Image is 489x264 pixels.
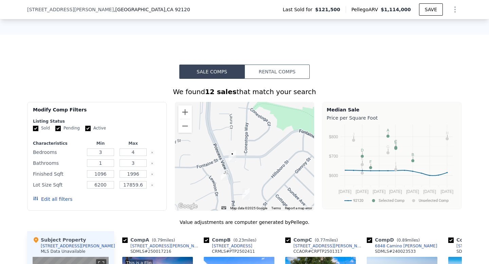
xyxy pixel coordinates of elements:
[204,243,252,249] a: [STREET_ADDRESS]
[395,161,396,165] text: I
[285,206,312,210] a: Report a map error
[395,140,397,144] text: E
[177,202,199,211] img: Google
[379,198,404,203] text: Selected Comp
[33,106,161,119] div: Modify Comp Filters
[179,65,244,79] button: Sale Comps
[327,123,457,208] svg: A chart.
[221,169,228,181] div: 7116 Princess View Dr
[212,249,255,254] div: CRMLS # PTP2502411
[394,238,422,243] span: ( miles)
[329,173,338,178] text: $600
[27,87,462,96] div: We found that match your search
[285,236,341,243] div: Comp C
[412,153,414,157] text: B
[312,238,341,243] span: ( miles)
[130,243,201,249] div: [STREET_ADDRESS][PERSON_NAME]
[33,169,83,179] div: Finished Sqft
[33,158,83,168] div: Bathrooms
[389,189,402,194] text: [DATE]
[41,243,115,249] div: [STREET_ADDRESS][PERSON_NAME]
[177,202,199,211] a: Open this area in Google Maps (opens a new window)
[329,135,338,139] text: $800
[33,236,86,243] div: Subject Property
[353,198,363,203] text: 92120
[118,141,148,146] div: Max
[406,189,419,194] text: [DATE]
[327,113,457,123] div: Price per Square Foot
[151,184,153,187] button: Clear
[33,125,50,131] label: Sold
[204,236,259,243] div: Comp B
[85,126,91,131] input: Active
[212,243,252,249] div: [STREET_ADDRESS]
[448,3,462,16] button: Show Options
[86,141,115,146] div: Min
[151,162,153,165] button: Clear
[315,6,340,13] span: $121,500
[231,238,259,243] span: ( miles)
[151,151,153,154] button: Clear
[316,238,325,243] span: 0.77
[283,6,315,13] span: Last Sold for
[361,165,363,169] text: L
[329,154,338,159] text: $700
[398,238,407,243] span: 0.89
[122,236,178,243] div: Comp A
[386,145,390,149] text: G
[122,243,201,249] a: [STREET_ADDRESS][PERSON_NAME]
[229,151,236,162] div: 5367 Fontaine St
[373,189,385,194] text: [DATE]
[27,6,114,13] span: [STREET_ADDRESS][PERSON_NAME]
[55,125,80,131] label: Pending
[361,148,364,152] text: D
[446,131,449,135] text: H
[230,206,267,210] span: Map data ©2025 Google
[114,6,190,13] span: , [GEOGRAPHIC_DATA]
[423,189,436,194] text: [DATE]
[339,189,351,194] text: [DATE]
[369,160,372,164] text: F
[149,238,178,243] span: ( miles)
[178,119,192,133] button: Zoom out
[375,249,416,254] div: SDMLS # 240023533
[41,249,86,254] div: MLS Data Unavailable
[151,173,153,176] button: Clear
[221,206,226,209] button: Keyboard shortcuts
[178,105,192,119] button: Zoom in
[235,238,244,243] span: 0.23
[367,243,437,249] a: 6848 Camino [PERSON_NAME]
[387,128,390,132] text: A
[205,88,237,96] strong: 12 sales
[33,180,83,190] div: Lot Size Sqft
[367,236,422,243] div: Comp D
[293,249,343,254] div: CCAOR # CRPTP2501317
[327,106,457,113] div: Median Sale
[440,189,453,194] text: [DATE]
[153,238,163,243] span: 0.79
[419,3,443,16] button: SAVE
[293,243,364,249] div: [STREET_ADDRESS][PERSON_NAME]
[242,188,250,200] div: 5461 Princess View Pl
[381,7,411,12] span: $1,114,000
[165,7,190,12] span: , CA 92120
[33,126,38,131] input: Sold
[375,243,437,249] div: 6848 Camino [PERSON_NAME]
[271,206,281,210] a: Terms (opens in new tab)
[361,157,364,161] text: K
[351,6,381,13] span: Pellego ARV
[419,198,449,203] text: Unselected Comp
[130,249,171,254] div: SDMLS # 250017216
[285,243,364,249] a: [STREET_ADDRESS][PERSON_NAME]
[85,125,106,131] label: Active
[27,219,462,226] div: Value adjustments are computer generated by Pellego .
[33,119,161,124] div: Listing Status
[356,189,368,194] text: [DATE]
[352,132,355,136] text: J
[33,141,83,146] div: Characteristics
[244,65,310,79] button: Rental Comps
[33,196,72,203] button: Edit all filters
[33,147,83,157] div: Bedrooms
[55,126,61,131] input: Pending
